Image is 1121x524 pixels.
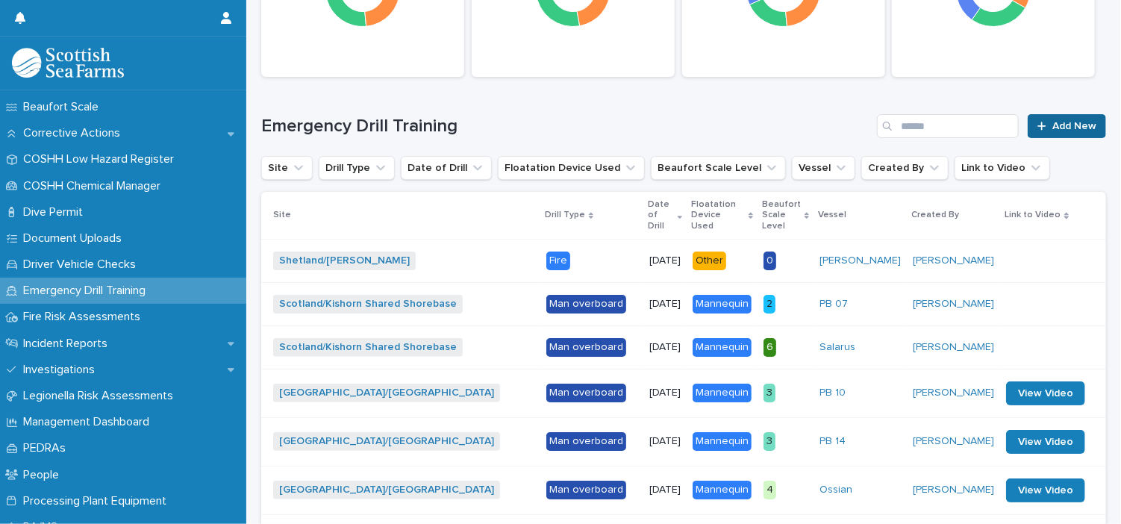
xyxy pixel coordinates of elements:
[12,48,124,78] img: bPIBxiqnSb2ggTQWdOVV
[546,384,626,402] div: Man overboard
[955,156,1050,180] button: Link to Video
[261,156,313,180] button: Site
[17,179,172,193] p: COSHH Chemical Manager
[17,100,110,114] p: Beaufort Scale
[764,252,776,270] div: 0
[649,341,681,354] p: [DATE]
[693,481,752,499] div: Mannequin
[649,387,681,399] p: [DATE]
[279,387,494,399] a: [GEOGRAPHIC_DATA]/[GEOGRAPHIC_DATA]
[1028,114,1106,138] a: Add New
[693,252,726,270] div: Other
[693,295,752,314] div: Mannequin
[1018,437,1073,447] span: View Video
[913,341,994,354] a: [PERSON_NAME]
[1052,121,1096,131] span: Add New
[17,152,186,166] p: COSHH Low Hazard Register
[819,484,852,496] a: Ossian
[1006,381,1085,405] a: View Video
[17,205,95,219] p: Dive Permit
[819,387,846,399] a: PB 10
[17,231,134,246] p: Document Uploads
[764,295,775,314] div: 2
[693,384,752,402] div: Mannequin
[649,484,681,496] p: [DATE]
[913,484,994,496] a: [PERSON_NAME]
[1005,207,1061,223] p: Link to Video
[818,207,846,223] p: Vessel
[261,325,1109,369] tr: Scotland/Kishorn Shared Shorebase Man overboard[DATE]Mannequin6Salarus [PERSON_NAME]
[693,432,752,451] div: Mannequin
[17,389,185,403] p: Legionella Risk Assessments
[261,417,1109,466] tr: [GEOGRAPHIC_DATA]/[GEOGRAPHIC_DATA] Man overboard[DATE]Mannequin3PB 14 [PERSON_NAME] View Video
[17,258,148,272] p: Driver Vehicle Checks
[279,484,494,496] a: [GEOGRAPHIC_DATA]/[GEOGRAPHIC_DATA]
[17,126,132,140] p: Corrective Actions
[764,384,775,402] div: 3
[1006,430,1085,454] a: View Video
[913,387,994,399] a: [PERSON_NAME]
[792,156,855,180] button: Vessel
[913,255,994,267] a: [PERSON_NAME]
[649,255,681,267] p: [DATE]
[762,196,801,234] p: Beaufort Scale Level
[545,207,585,223] p: Drill Type
[764,481,776,499] div: 4
[17,415,161,429] p: Management Dashboard
[877,114,1019,138] input: Search
[691,196,745,234] p: Floatation Device Used
[17,284,157,298] p: Emergency Drill Training
[1006,478,1085,502] a: View Video
[1018,388,1073,399] span: View Video
[546,338,626,357] div: Man overboard
[17,441,78,455] p: PEDRAs
[546,252,570,270] div: Fire
[319,156,395,180] button: Drill Type
[546,432,626,451] div: Man overboard
[819,255,901,267] a: [PERSON_NAME]
[17,468,71,482] p: People
[819,435,846,448] a: PB 14
[273,207,291,223] p: Site
[861,156,949,180] button: Created By
[261,369,1109,417] tr: [GEOGRAPHIC_DATA]/[GEOGRAPHIC_DATA] Man overboard[DATE]Mannequin3PB 10 [PERSON_NAME] View Video
[279,298,457,311] a: Scotland/Kishorn Shared Shorebase
[546,295,626,314] div: Man overboard
[17,363,107,377] p: Investigations
[913,298,994,311] a: [PERSON_NAME]
[649,298,681,311] p: [DATE]
[911,207,959,223] p: Created By
[648,196,674,234] p: Date of Drill
[261,116,871,137] h1: Emergency Drill Training
[498,156,645,180] button: Floatation Device Used
[819,298,848,311] a: PB 07
[261,466,1109,514] tr: [GEOGRAPHIC_DATA]/[GEOGRAPHIC_DATA] Man overboard[DATE]Mannequin4Ossian [PERSON_NAME] View Video
[546,481,626,499] div: Man overboard
[764,432,775,451] div: 3
[279,435,494,448] a: [GEOGRAPHIC_DATA]/[GEOGRAPHIC_DATA]
[279,255,410,267] a: Shetland/[PERSON_NAME]
[651,156,786,180] button: Beaufort Scale Level
[1018,485,1073,496] span: View Video
[649,435,681,448] p: [DATE]
[17,494,178,508] p: Processing Plant Equipment
[913,435,994,448] a: [PERSON_NAME]
[693,338,752,357] div: Mannequin
[261,282,1109,325] tr: Scotland/Kishorn Shared Shorebase Man overboard[DATE]Mannequin2PB 07 [PERSON_NAME]
[17,337,119,351] p: Incident Reports
[764,338,776,357] div: 6
[401,156,492,180] button: Date of Drill
[17,310,152,324] p: Fire Risk Assessments
[279,341,457,354] a: Scotland/Kishorn Shared Shorebase
[261,240,1109,283] tr: Shetland/[PERSON_NAME] Fire[DATE]Other0[PERSON_NAME] [PERSON_NAME]
[819,341,855,354] a: Salarus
